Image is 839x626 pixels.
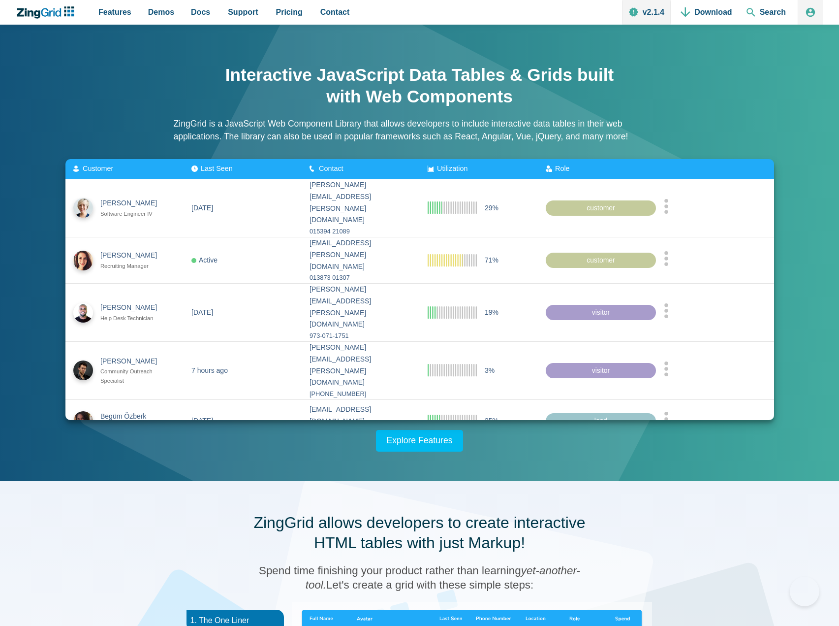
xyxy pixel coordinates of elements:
[546,304,656,320] div: visitor
[100,314,166,323] div: Help Desk Technician
[310,272,412,283] div: 013873 01307
[310,330,412,341] div: 973-071-1751
[310,237,412,272] div: [EMAIL_ADDRESS][PERSON_NAME][DOMAIN_NAME]
[174,117,666,143] p: ZingGrid is a JavaScript Web Component Library that allows developers to include interactive data...
[310,404,412,428] div: [EMAIL_ADDRESS][DOMAIN_NAME]
[320,5,350,19] span: Contact
[100,355,166,367] div: [PERSON_NAME]
[485,364,495,376] span: 3%
[310,284,412,330] div: [PERSON_NAME][EMAIL_ADDRESS][PERSON_NAME][DOMAIN_NAME]
[100,250,166,262] div: [PERSON_NAME]
[319,165,343,172] span: Contact
[376,430,464,452] a: Explore Features
[248,563,592,592] h3: Spend time finishing your product rather than learning Let's create a grid with these simple steps:
[191,306,213,318] div: [DATE]
[310,342,412,389] div: [PERSON_NAME][EMAIL_ADDRESS][PERSON_NAME][DOMAIN_NAME]
[485,415,498,427] span: 25%
[16,6,79,19] a: ZingChart Logo. Click to return to the homepage
[228,5,258,19] span: Support
[100,367,166,386] div: Community Outreach Specialist
[100,209,166,219] div: Software Engineer IV
[555,165,570,172] span: Role
[437,165,467,172] span: Utilization
[100,410,166,422] div: Begüm Özberk
[276,5,303,19] span: Pricing
[248,513,592,554] h2: ZingGrid allows developers to create interactive HTML tables with just Markup!
[98,5,131,19] span: Features
[485,306,498,318] span: 19%
[83,165,113,172] span: Customer
[148,5,174,19] span: Demos
[100,262,166,271] div: Recruiting Manager
[191,415,213,427] div: [DATE]
[310,389,412,399] div: [PHONE_NUMBER]
[546,362,656,378] div: visitor
[485,254,498,266] span: 71%
[100,198,166,209] div: [PERSON_NAME]
[201,165,233,172] span: Last Seen
[485,202,498,214] span: 29%
[310,226,412,237] div: 015394 21089
[546,252,656,268] div: customer
[191,364,228,376] div: 7 hours ago
[310,179,412,226] div: [PERSON_NAME][EMAIL_ADDRESS][PERSON_NAME][DOMAIN_NAME]
[546,413,656,429] div: lead
[790,577,819,606] iframe: Toggle Customer Support
[191,202,213,214] div: [DATE]
[546,200,656,216] div: customer
[191,254,218,266] div: Active
[223,64,617,107] h1: Interactive JavaScript Data Tables & Grids built with Web Components
[100,302,166,314] div: [PERSON_NAME]
[191,5,210,19] span: Docs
